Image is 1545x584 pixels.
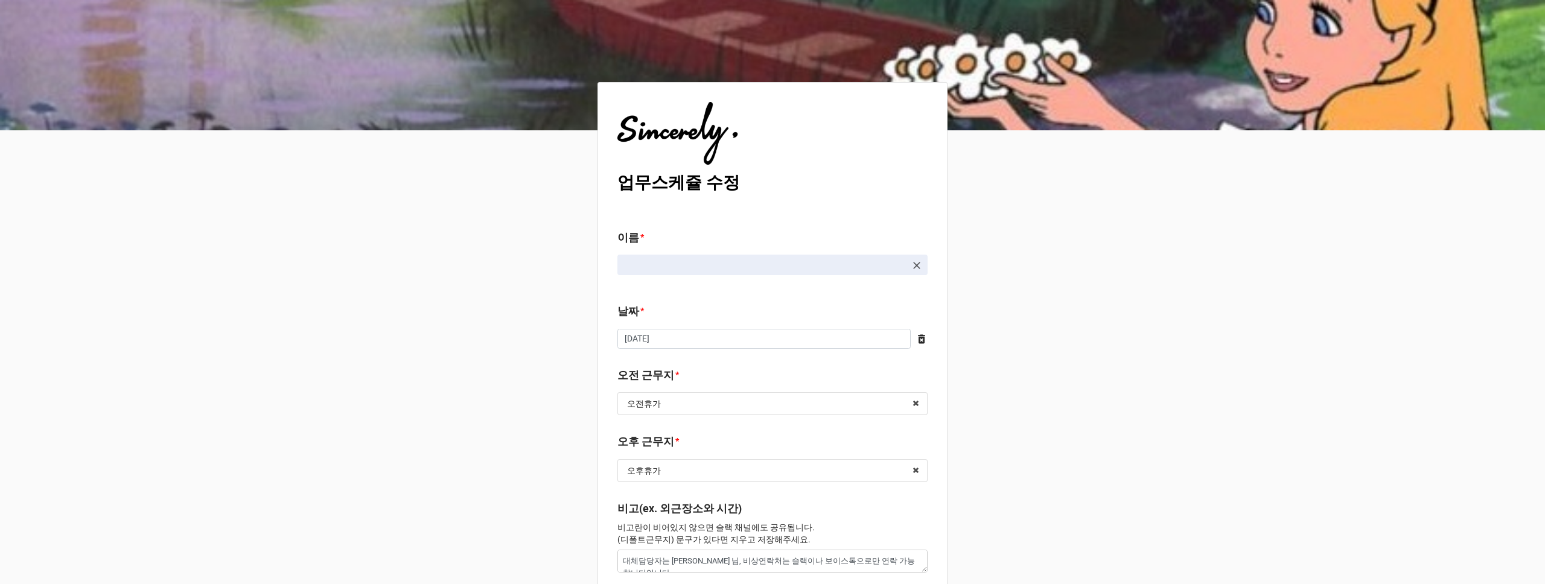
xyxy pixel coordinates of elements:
[617,550,928,573] textarea: 대체담당자는 [PERSON_NAME] 님, 비상연락처는 슬랙이나 보이스톡으로만 연락 가능합니다입니다.
[617,303,639,320] label: 날짜
[617,102,738,165] img: HUGZ9LgCjJ%2Flogo.png
[627,399,661,408] div: 오전휴가
[617,433,674,450] label: 오후 근무지
[617,229,639,246] label: 이름
[617,329,911,349] input: Date
[617,500,742,517] label: 비고(ex. 외근장소와 시간)
[617,367,674,384] label: 오전 근무지
[617,521,928,545] p: 비고란이 비어있지 않으면 슬랙 채널에도 공유됩니다. (디폴트근무지) 문구가 있다면 지우고 저장해주세요.
[617,173,740,192] b: 업무스케쥴 수정
[627,466,661,475] div: 오후휴가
